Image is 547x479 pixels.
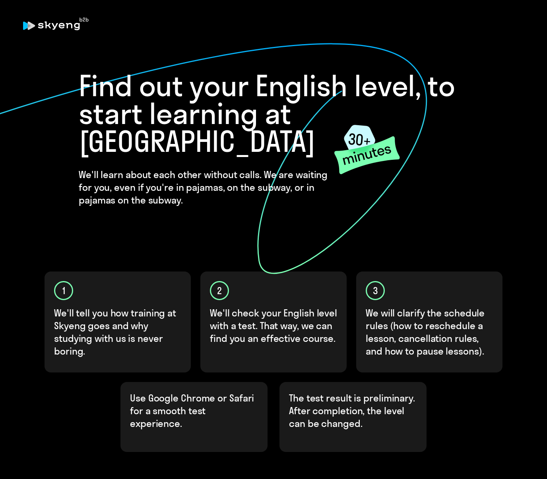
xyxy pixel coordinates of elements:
[54,306,182,357] p: We'll tell you how training at Skyeng goes and why studying with us is never boring.
[79,72,468,155] h1: Find out your English level, to start learning at [GEOGRAPHIC_DATA]
[210,281,229,300] div: 2
[366,306,494,357] p: We will clarify the schedule rules (how to reschedule a lesson, cancellation rules, and how to pa...
[210,306,338,345] p: We'll check your English level with a test. That way, we can find you an effective course.
[366,281,385,300] div: 3
[130,392,258,430] p: Use Google Chrome or Safari for a smooth test experience.
[289,392,417,430] p: The test result is preliminary. After completion, the level can be changed.
[79,168,335,206] h4: We'll learn about each other without calls. We are waiting for you, even if you're in pajamas, on...
[54,281,73,300] div: 1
